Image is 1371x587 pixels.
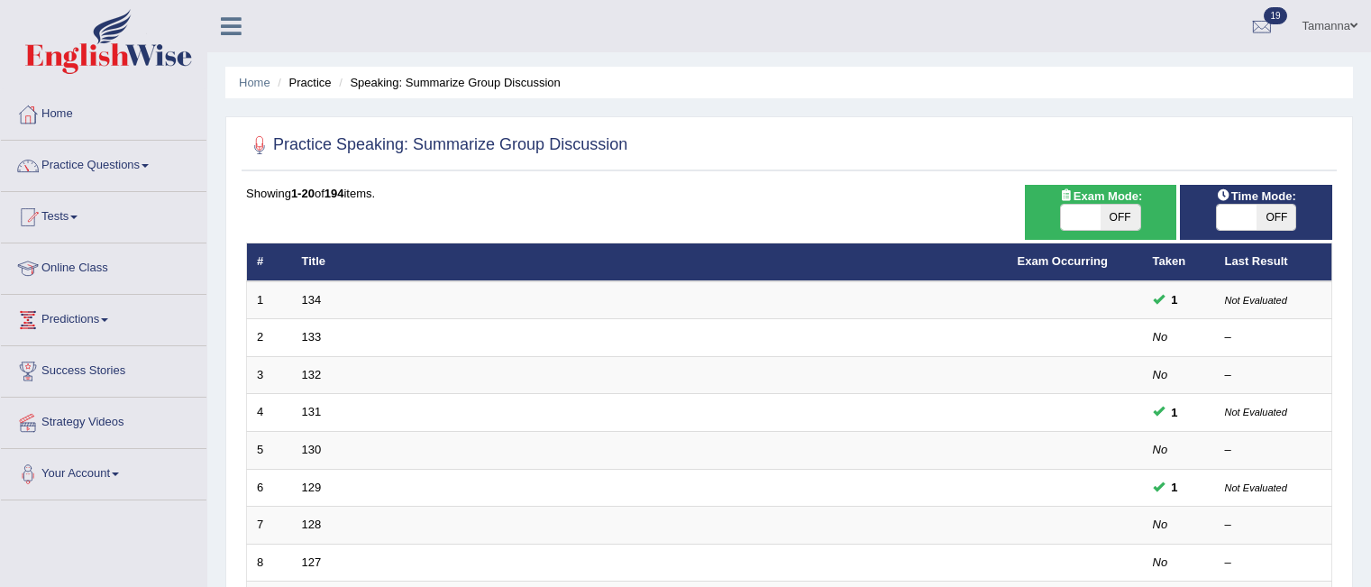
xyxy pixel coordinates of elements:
[246,132,627,159] h2: Practice Speaking: Summarize Group Discussion
[1153,555,1168,569] em: No
[1018,254,1108,268] a: Exam Occurring
[1153,518,1168,531] em: No
[1225,442,1322,459] div: –
[1215,243,1332,281] th: Last Result
[1225,295,1287,306] small: Not Evaluated
[302,293,322,307] a: 134
[247,544,292,582] td: 8
[302,555,322,569] a: 127
[239,76,270,89] a: Home
[247,469,292,507] td: 6
[302,443,322,456] a: 130
[1165,403,1185,422] span: You can still take this question
[1,243,206,289] a: Online Class
[247,281,292,319] td: 1
[1101,205,1140,230] span: OFF
[247,243,292,281] th: #
[1165,478,1185,497] span: You can still take this question
[1,89,206,134] a: Home
[302,368,322,381] a: 132
[1052,187,1149,206] span: Exam Mode:
[273,74,331,91] li: Practice
[1225,407,1287,417] small: Not Evaluated
[247,319,292,357] td: 2
[1,192,206,237] a: Tests
[1225,329,1322,346] div: –
[247,432,292,470] td: 5
[1225,482,1287,493] small: Not Evaluated
[1264,7,1286,24] span: 19
[246,185,1332,202] div: Showing of items.
[302,481,322,494] a: 129
[1,295,206,340] a: Predictions
[1225,517,1322,534] div: –
[1,346,206,391] a: Success Stories
[1165,290,1185,309] span: You can still take this question
[1025,185,1177,240] div: Show exams occurring in exams
[247,394,292,432] td: 4
[1225,555,1322,572] div: –
[302,330,322,344] a: 133
[1143,243,1215,281] th: Taken
[1,398,206,443] a: Strategy Videos
[302,518,322,531] a: 128
[1153,443,1168,456] em: No
[1,141,206,186] a: Practice Questions
[1,449,206,494] a: Your Account
[302,405,322,418] a: 131
[324,187,344,200] b: 194
[1225,367,1322,384] div: –
[1153,330,1168,344] em: No
[334,74,561,91] li: Speaking: Summarize Group Discussion
[1210,187,1303,206] span: Time Mode:
[1257,205,1296,230] span: OFF
[291,187,315,200] b: 1-20
[247,356,292,394] td: 3
[1153,368,1168,381] em: No
[292,243,1008,281] th: Title
[247,507,292,545] td: 7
